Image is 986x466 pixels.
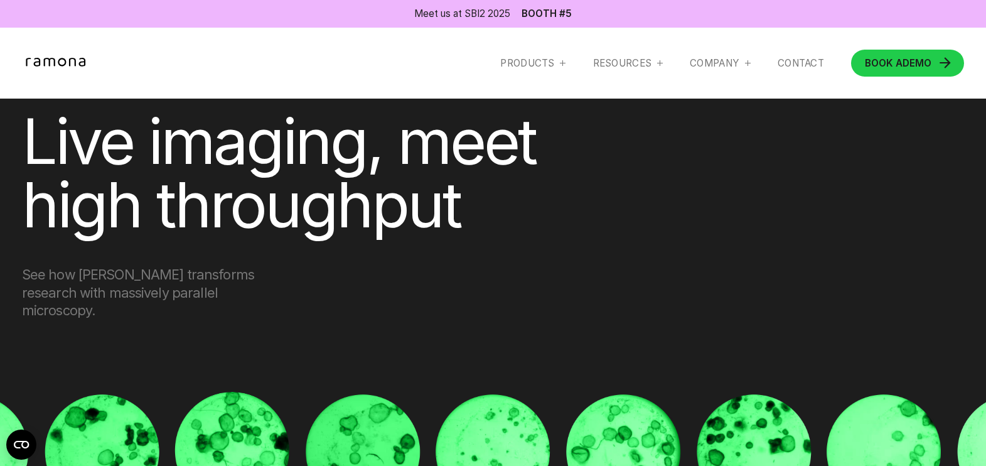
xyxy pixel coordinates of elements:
[865,58,931,68] div: DEMO
[6,430,36,460] button: Open CMP widget
[593,57,663,70] div: RESOURCES
[22,109,648,237] h1: Live imaging, meet high throughput
[22,266,290,320] p: See how [PERSON_NAME] transforms research with massively parallel microscopy.
[865,57,903,69] span: BOOK A
[778,57,824,70] a: Contact
[500,57,554,70] div: Products
[851,50,964,77] a: BOOK ADEMO
[500,57,565,70] div: Products
[690,57,739,70] div: Company
[690,57,750,70] div: Company
[522,9,572,18] a: Booth #5
[414,7,510,21] div: Meet us at SBI2 2025
[593,57,652,70] div: RESOURCES
[22,58,93,68] a: home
